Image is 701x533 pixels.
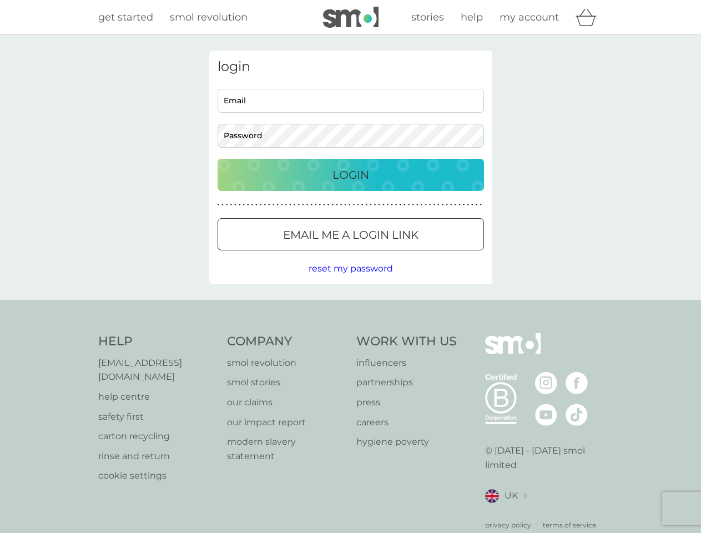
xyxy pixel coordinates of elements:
[374,202,376,208] p: ●
[455,202,457,208] p: ●
[227,415,345,430] a: our impact report
[234,202,236,208] p: ●
[370,202,372,208] p: ●
[408,202,410,208] p: ●
[356,333,457,350] h4: Work With Us
[391,202,393,208] p: ●
[433,202,435,208] p: ●
[395,202,397,208] p: ●
[353,202,355,208] p: ●
[218,218,484,250] button: Email me a login link
[315,202,317,208] p: ●
[227,435,345,463] a: modern slavery statement
[500,11,559,23] span: my account
[227,375,345,390] a: smol stories
[218,202,220,208] p: ●
[566,372,588,394] img: visit the smol Facebook page
[255,202,258,208] p: ●
[446,202,448,208] p: ●
[425,202,427,208] p: ●
[505,489,518,503] span: UK
[98,9,153,26] a: get started
[227,333,345,350] h4: Company
[523,493,527,499] img: select a new location
[356,395,457,410] p: press
[535,372,557,394] img: visit the smol Instagram page
[218,59,484,75] h3: login
[461,11,483,23] span: help
[365,202,367,208] p: ●
[294,202,296,208] p: ●
[323,7,379,28] img: smol
[226,202,228,208] p: ●
[98,390,216,404] a: help centre
[306,202,309,208] p: ●
[98,429,216,444] a: carton recycling
[543,520,596,530] a: terms of service
[281,202,283,208] p: ●
[309,263,393,274] span: reset my password
[239,202,241,208] p: ●
[467,202,469,208] p: ●
[264,202,266,208] p: ●
[297,202,300,208] p: ●
[227,356,345,370] a: smol revolution
[331,202,334,208] p: ●
[273,202,275,208] p: ●
[344,202,346,208] p: ●
[356,356,457,370] a: influencers
[535,404,557,426] img: visit the smol Youtube page
[576,6,603,28] div: basket
[356,435,457,449] a: hygiene poverty
[382,202,385,208] p: ●
[332,166,369,184] p: Login
[416,202,418,208] p: ●
[285,202,288,208] p: ●
[251,202,254,208] p: ●
[461,9,483,26] a: help
[227,395,345,410] a: our claims
[485,520,531,530] p: privacy policy
[463,202,465,208] p: ●
[98,410,216,424] a: safety first
[356,415,457,430] a: careers
[356,375,457,390] a: partnerships
[387,202,389,208] p: ●
[98,469,216,483] p: cookie settings
[412,202,414,208] p: ●
[230,202,232,208] p: ●
[276,202,279,208] p: ●
[500,9,559,26] a: my account
[411,11,444,23] span: stories
[404,202,406,208] p: ●
[336,202,338,208] p: ●
[458,202,461,208] p: ●
[480,202,482,208] p: ●
[429,202,431,208] p: ●
[442,202,444,208] p: ●
[221,202,224,208] p: ●
[485,333,541,371] img: smol
[98,449,216,464] a: rinse and return
[98,333,216,350] h4: Help
[98,356,216,384] a: [EMAIL_ADDRESS][DOMAIN_NAME]
[247,202,249,208] p: ●
[218,159,484,191] button: Login
[378,202,380,208] p: ●
[98,11,153,23] span: get started
[471,202,473,208] p: ●
[361,202,364,208] p: ●
[349,202,351,208] p: ●
[289,202,291,208] p: ●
